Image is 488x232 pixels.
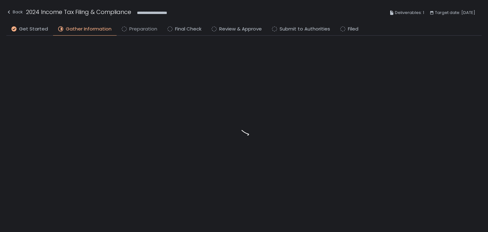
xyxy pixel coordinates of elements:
[66,25,112,33] span: Gather Information
[19,25,48,33] span: Get Started
[6,8,23,18] button: Back
[26,8,131,16] h1: 2024 Income Tax Filing & Compliance
[435,9,475,17] span: Target date: [DATE]
[6,8,23,16] div: Back
[129,25,157,33] span: Preparation
[348,25,358,33] span: Filed
[280,25,330,33] span: Submit to Authorities
[395,9,424,17] span: Deliverables: 1
[219,25,262,33] span: Review & Approve
[175,25,201,33] span: Final Check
